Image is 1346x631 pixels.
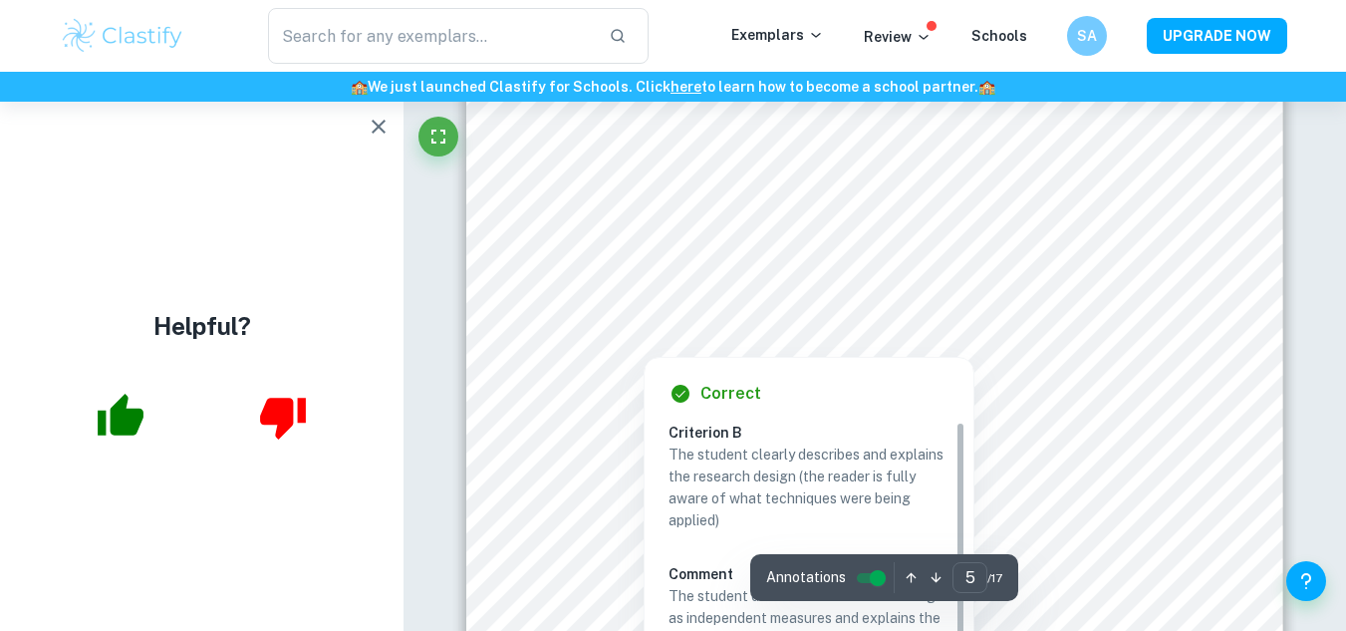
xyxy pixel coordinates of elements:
[971,28,1027,44] a: Schools
[987,569,1002,587] span: / 17
[351,79,368,95] span: 🏫
[700,382,761,406] h6: Correct
[731,24,824,46] p: Exemplars
[978,79,995,95] span: 🏫
[671,79,701,95] a: here
[669,563,949,585] h6: Comment
[418,117,458,157] button: Fullscreen
[268,8,594,64] input: Search for any exemplars...
[766,567,846,588] span: Annotations
[60,16,186,56] img: Clastify logo
[864,26,932,48] p: Review
[1067,16,1107,56] button: SA
[669,422,965,444] h6: Criterion B
[1286,561,1326,601] button: Help and Feedback
[153,308,251,344] h4: Helpful?
[1075,25,1098,47] h6: SA
[4,76,1342,98] h6: We just launched Clastify for Schools. Click to learn how to become a school partner.
[669,444,949,531] p: The student clearly describes and explains the research design (the reader is fully aware of what...
[1147,18,1287,54] button: UPGRADE NOW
